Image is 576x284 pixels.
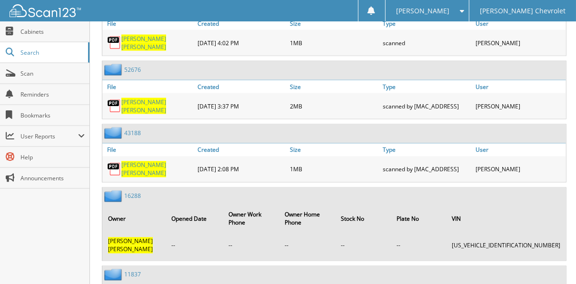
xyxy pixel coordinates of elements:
[20,174,85,182] span: Announcements
[280,234,335,257] td: --
[104,190,124,202] img: folder2.png
[20,49,83,57] span: Search
[224,234,279,257] td: --
[473,159,566,180] div: [PERSON_NAME]
[124,66,141,74] a: 52676
[121,161,166,169] span: [PERSON_NAME]
[224,205,279,233] th: Owner Work Phone
[473,96,566,117] div: [PERSON_NAME]
[396,8,449,14] span: [PERSON_NAME]
[288,17,381,30] a: Size
[195,17,288,30] a: Created
[195,159,288,180] div: [DATE] 2:08 PM
[108,245,153,254] span: [PERSON_NAME]
[20,28,85,36] span: Cabinets
[380,96,473,117] div: scanned by [MAC_ADDRESS]
[104,127,124,139] img: folder2.png
[20,132,78,140] span: User Reports
[108,237,153,245] span: [PERSON_NAME]
[104,269,124,281] img: folder2.png
[121,98,166,106] span: [PERSON_NAME]
[104,64,124,76] img: folder2.png
[107,36,121,50] img: PDF.png
[195,144,288,157] a: Created
[167,234,223,257] td: --
[20,69,85,78] span: Scan
[447,205,565,233] th: VIN
[280,205,335,233] th: Owner Home Phone
[473,32,566,53] div: [PERSON_NAME]
[121,106,166,114] span: [PERSON_NAME]
[167,205,223,233] th: Opened Date
[103,205,166,233] th: Owner
[480,8,566,14] span: [PERSON_NAME] Chevrolet
[124,271,141,279] a: 11837
[195,96,288,117] div: [DATE] 3:37 PM
[102,144,195,157] a: File
[380,159,473,180] div: scanned by [MAC_ADDRESS]
[447,234,565,257] td: [US_VEHICLE_IDENTIFICATION_NUMBER]
[20,90,85,98] span: Reminders
[473,80,566,93] a: User
[392,234,446,257] td: --
[473,17,566,30] a: User
[107,162,121,176] img: PDF.png
[380,80,473,93] a: Type
[121,43,166,51] span: [PERSON_NAME]
[124,129,141,137] a: 43188
[288,32,381,53] div: 1MB
[102,80,195,93] a: File
[195,32,288,53] div: [DATE] 4:02 PM
[121,98,193,114] a: [PERSON_NAME] [PERSON_NAME]
[288,96,381,117] div: 2MB
[121,169,166,177] span: [PERSON_NAME]
[288,159,381,180] div: 1MB
[121,161,193,177] a: [PERSON_NAME] [PERSON_NAME]
[337,234,391,257] td: --
[20,111,85,119] span: Bookmarks
[121,35,193,51] a: [PERSON_NAME] [PERSON_NAME]
[102,17,195,30] a: File
[124,192,141,200] a: 16288
[195,80,288,93] a: Created
[473,144,566,157] a: User
[380,17,473,30] a: Type
[392,205,446,233] th: Plate No
[528,238,576,284] iframe: Chat Widget
[10,4,81,17] img: scan123-logo-white.svg
[20,153,85,161] span: Help
[288,80,381,93] a: Size
[288,144,381,157] a: Size
[121,35,166,43] span: [PERSON_NAME]
[380,32,473,53] div: scanned
[337,205,391,233] th: Stock No
[107,99,121,113] img: PDF.png
[380,144,473,157] a: Type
